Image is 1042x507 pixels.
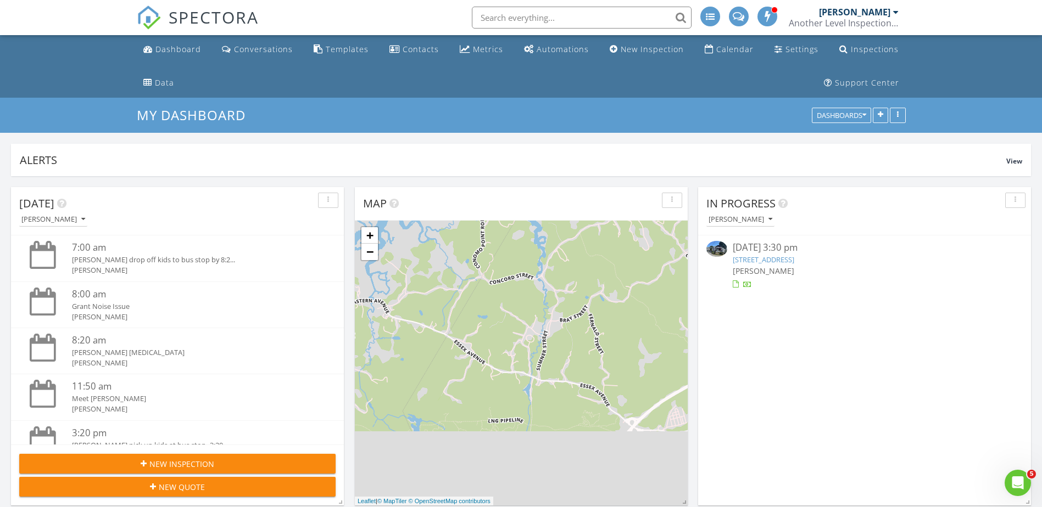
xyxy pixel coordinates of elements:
[537,44,589,54] div: Automations
[21,216,85,223] div: [PERSON_NAME]
[139,73,179,93] a: Data
[139,40,205,60] a: Dashboard
[72,312,309,322] div: [PERSON_NAME]
[1005,470,1031,496] iframe: Intercom live chat
[1027,470,1036,478] span: 5
[20,153,1006,167] div: Alerts
[72,347,309,358] div: [PERSON_NAME] [MEDICAL_DATA]
[851,44,899,54] div: Inspections
[72,393,309,404] div: Meet [PERSON_NAME]
[361,244,378,260] a: Zoom out
[472,7,692,29] input: Search everything...
[361,227,378,244] a: Zoom in
[363,196,387,211] span: Map
[785,44,818,54] div: Settings
[820,73,904,93] a: Support Center
[455,40,508,60] a: Metrics
[309,40,373,60] a: Templates
[72,404,309,414] div: [PERSON_NAME]
[709,216,772,223] div: [PERSON_NAME]
[835,40,903,60] a: Inspections
[706,241,1023,290] a: [DATE] 3:30 pm [STREET_ADDRESS] [PERSON_NAME]
[72,380,309,393] div: 11:50 am
[19,477,336,497] button: New Quote
[72,301,309,312] div: Grant Noise Issue
[72,288,309,301] div: 8:00 am
[403,44,439,54] div: Contacts
[520,40,593,60] a: Automations (Advanced)
[716,44,754,54] div: Calendar
[169,5,259,29] span: SPECTORA
[621,44,684,54] div: New Inspection
[733,255,794,264] a: [STREET_ADDRESS]
[355,497,493,506] div: |
[706,212,774,227] button: [PERSON_NAME]
[72,358,309,368] div: [PERSON_NAME]
[706,196,776,211] span: In Progress
[137,106,255,124] a: My Dashboard
[72,241,309,255] div: 7:00 am
[72,334,309,347] div: 8:20 am
[812,108,871,123] button: Dashboards
[155,77,174,88] div: Data
[234,44,293,54] div: Conversations
[770,40,823,60] a: Settings
[377,498,407,504] a: © MapTiler
[706,241,727,256] img: 9354491%2Freports%2Fc24bd3dd-d67b-4545-98ef-30b89215fd85%2Fcover_photos%2FjcqDNgSLYPhd8GJihWcJ%2F...
[155,44,201,54] div: Dashboard
[789,18,899,29] div: Another Level Inspections LLC
[817,112,866,120] div: Dashboards
[385,40,443,60] a: Contacts
[137,5,161,30] img: The Best Home Inspection Software - Spectora
[72,255,309,265] div: [PERSON_NAME] drop off kids to bus stop by 8:2...
[1006,156,1022,166] span: View
[19,212,87,227] button: [PERSON_NAME]
[149,458,214,470] span: New Inspection
[473,44,503,54] div: Metrics
[605,40,688,60] a: New Inspection
[326,44,369,54] div: Templates
[218,40,297,60] a: Conversations
[137,15,259,38] a: SPECTORA
[733,241,996,255] div: [DATE] 3:30 pm
[409,498,491,504] a: © OpenStreetMap contributors
[358,498,376,504] a: Leaflet
[72,440,309,450] div: [PERSON_NAME] pick up kids at bus stop -3:20
[700,40,758,60] a: Calendar
[159,481,205,493] span: New Quote
[72,426,309,440] div: 3:20 pm
[835,77,899,88] div: Support Center
[72,265,309,275] div: [PERSON_NAME]
[19,454,336,474] button: New Inspection
[19,196,54,211] span: [DATE]
[733,266,794,276] span: [PERSON_NAME]
[819,7,890,18] div: [PERSON_NAME]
